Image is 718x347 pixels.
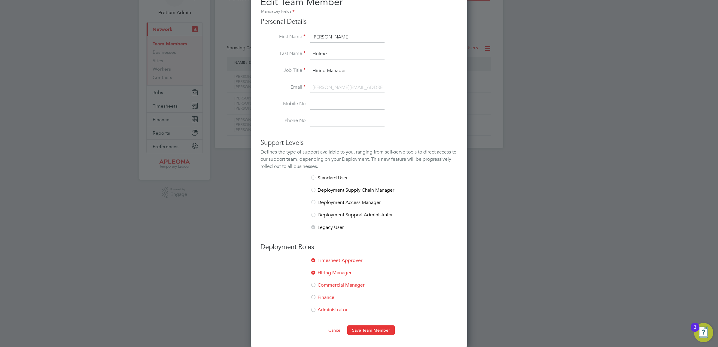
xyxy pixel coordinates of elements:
label: Email [260,84,306,90]
li: Timesheet Approver [260,257,458,270]
li: Deployment Supply Chain Manager [260,187,458,199]
li: Hiring Manager [260,270,458,282]
li: Deployment Support Administrator [260,212,458,224]
label: Phone No [260,117,306,124]
label: Last Name [260,50,306,57]
div: 3 [694,327,696,335]
h3: Personal Details [260,17,458,26]
label: First Name [260,34,306,40]
label: Mobile No [260,101,306,107]
li: Finance [260,294,458,307]
li: Administrator [260,307,458,319]
div: Mandatory Fields [260,8,458,15]
h3: Deployment Roles [260,243,458,251]
li: Deployment Access Manager [260,199,458,212]
label: Job Title [260,67,306,74]
button: Open Resource Center, 3 new notifications [694,323,713,342]
h3: Support Levels [260,138,458,147]
li: Legacy User [260,224,458,231]
li: Commercial Manager [260,282,458,294]
li: Standard User [260,175,458,187]
div: Defines the type of support available to you, ranging from self-serve tools to direct access to o... [260,148,458,170]
button: Save Team Member [347,325,395,335]
button: Cancel [324,325,346,335]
